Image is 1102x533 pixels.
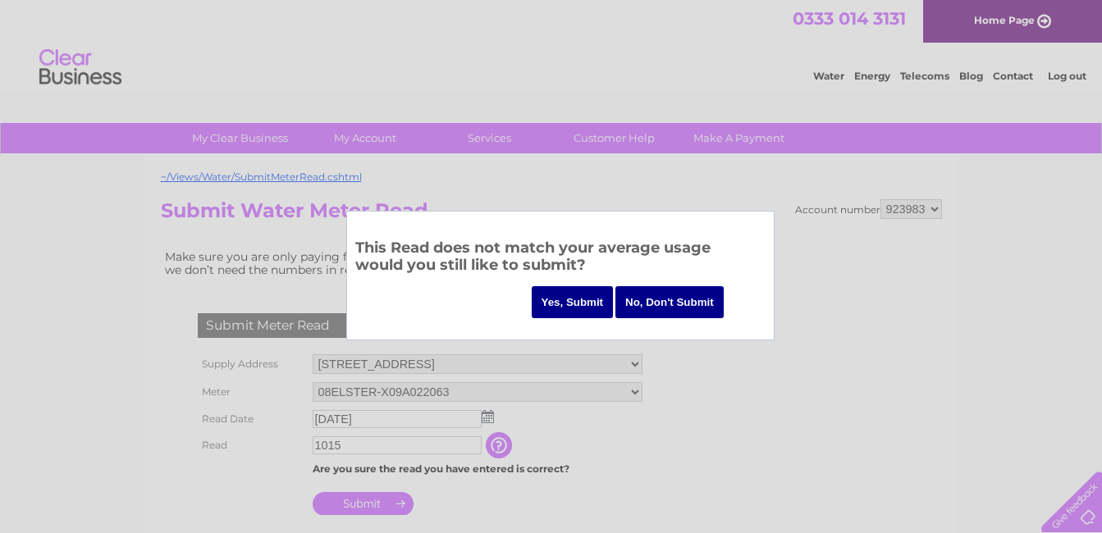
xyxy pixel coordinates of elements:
[1048,70,1086,82] a: Log out
[615,286,724,318] input: No, Don't Submit
[993,70,1033,82] a: Contact
[854,70,890,82] a: Energy
[355,236,766,281] h3: This Read does not match your average usage would you still like to submit?
[793,8,906,29] a: 0333 014 3131
[532,286,614,318] input: Yes, Submit
[39,43,122,93] img: logo.png
[164,9,940,80] div: Clear Business is a trading name of Verastar Limited (registered in [GEOGRAPHIC_DATA] No. 3667643...
[959,70,983,82] a: Blog
[813,70,844,82] a: Water
[900,70,949,82] a: Telecoms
